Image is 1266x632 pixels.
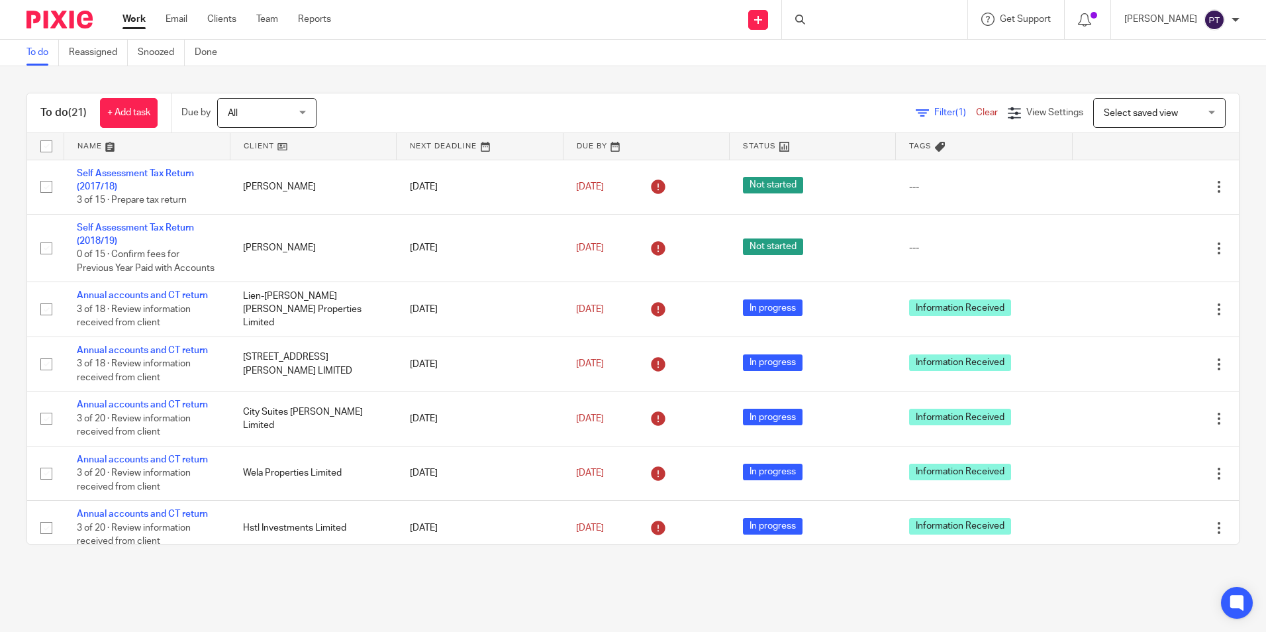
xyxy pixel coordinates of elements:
span: [DATE] [576,305,604,314]
span: [DATE] [576,243,604,252]
span: Not started [743,238,803,255]
span: [DATE] [576,414,604,423]
td: [DATE] [397,160,563,214]
span: In progress [743,409,803,425]
a: Snoozed [138,40,185,66]
td: [DATE] [397,446,563,500]
a: To do [26,40,59,66]
a: Work [122,13,146,26]
span: Select saved view [1104,109,1178,118]
span: Information Received [909,354,1011,371]
a: Clear [976,108,998,117]
span: Get Support [1000,15,1051,24]
td: [DATE] [397,501,563,555]
a: Clients [207,13,236,26]
span: In progress [743,299,803,316]
td: [DATE] [397,282,563,337]
span: 0 of 15 · Confirm fees for Previous Year Paid with Accounts [77,250,215,274]
span: Information Received [909,518,1011,535]
img: svg%3E [1204,9,1225,30]
span: 3 of 18 · Review information received from client [77,305,191,328]
span: 3 of 20 · Review information received from client [77,468,191,492]
span: View Settings [1026,108,1083,117]
a: Annual accounts and CT return [77,400,208,409]
span: (1) [955,108,966,117]
td: [DATE] [397,392,563,446]
td: [DATE] [397,337,563,391]
span: (21) [68,107,87,118]
a: Self Assessment Tax Return (2017/18) [77,169,194,191]
a: Done [195,40,227,66]
td: [PERSON_NAME] [230,214,396,282]
span: 3 of 20 · Review information received from client [77,523,191,547]
a: Email [166,13,187,26]
h1: To do [40,106,87,120]
img: Pixie [26,11,93,28]
td: [PERSON_NAME] [230,160,396,214]
a: Annual accounts and CT return [77,509,208,519]
span: Tags [909,142,932,150]
a: Reassigned [69,40,128,66]
span: Information Received [909,299,1011,316]
td: Lien-[PERSON_NAME] [PERSON_NAME] Properties Limited [230,282,396,337]
a: Annual accounts and CT return [77,346,208,355]
span: In progress [743,518,803,535]
span: In progress [743,354,803,371]
p: [PERSON_NAME] [1124,13,1197,26]
span: [DATE] [576,523,604,533]
a: Annual accounts and CT return [77,455,208,464]
span: In progress [743,464,803,480]
a: Annual accounts and CT return [77,291,208,300]
span: 3 of 18 · Review information received from client [77,360,191,383]
p: Due by [181,106,211,119]
span: Information Received [909,464,1011,480]
td: Hstl Investments Limited [230,501,396,555]
span: Filter [934,108,976,117]
span: All [228,109,238,118]
td: [STREET_ADDRESS][PERSON_NAME] LIMITED [230,337,396,391]
a: Self Assessment Tax Return (2018/19) [77,223,194,246]
span: [DATE] [576,360,604,369]
a: Team [256,13,278,26]
a: Reports [298,13,331,26]
td: City Suites [PERSON_NAME] Limited [230,392,396,446]
span: 3 of 15 · Prepare tax return [77,195,187,205]
a: + Add task [100,98,158,128]
span: Not started [743,177,803,193]
td: [DATE] [397,214,563,282]
td: Wela Properties Limited [230,446,396,500]
span: 3 of 20 · Review information received from client [77,414,191,437]
span: [DATE] [576,468,604,478]
div: --- [909,180,1059,193]
div: --- [909,241,1059,254]
span: Information Received [909,409,1011,425]
span: [DATE] [576,182,604,191]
